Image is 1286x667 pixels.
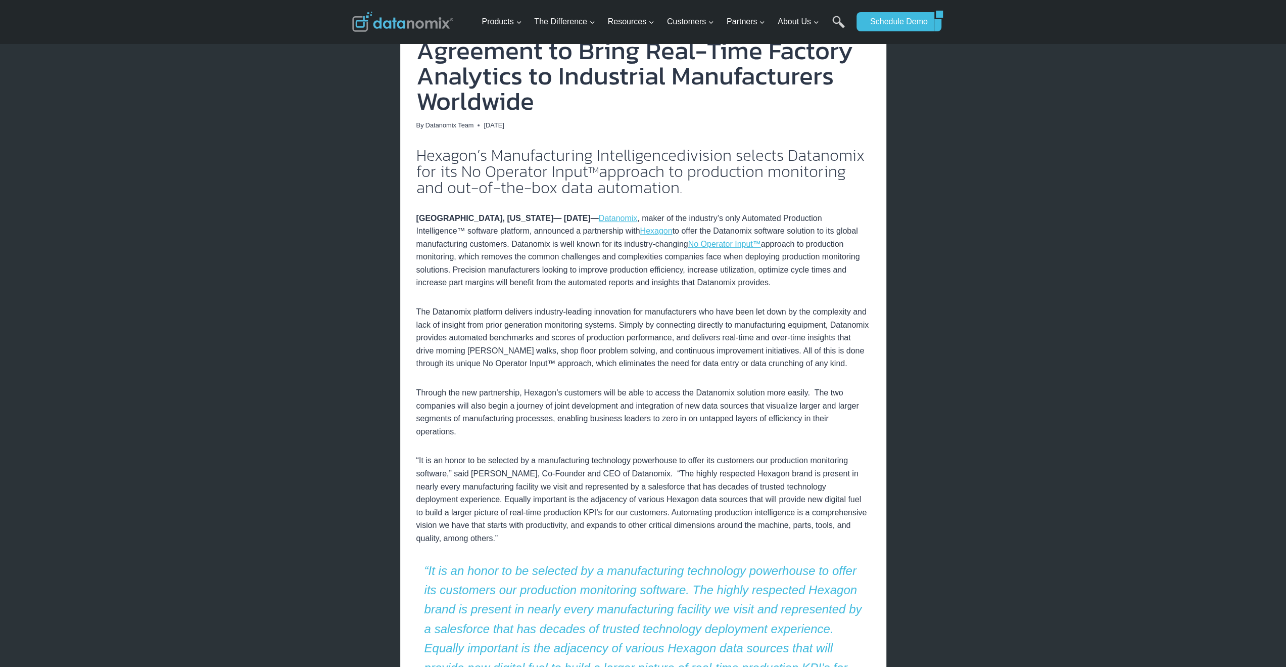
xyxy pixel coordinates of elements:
span: Resources [608,15,654,28]
p: , maker of the industry’s only Automated Production Intelligence™ software platform, announced a ... [416,212,870,290]
a: Search [832,16,845,38]
a: Schedule Demo [856,12,934,31]
a: Datanomix [599,214,637,223]
span: Products [482,15,521,28]
strong: — [416,214,599,223]
a: Hexagon [640,227,672,235]
h2: division selects Datanomix for its No Operator Input approach to production monitoring and out-of... [416,147,870,196]
span: By [416,120,424,130]
a: No Operator Input™ [688,240,761,248]
p: The Datanomix platform delivers industry-leading innovation for manufacturers who have been let d... [416,305,870,370]
a: Datanomix Team [425,121,474,129]
a: Hexagon’s Manufacturing Intelligence [416,143,677,167]
span: Partners [727,15,765,28]
p: “It is an honor to be selected by a manufacturing technology powerhouse to offer its customers ou... [416,454,870,545]
sup: TM [588,164,599,176]
span: The Difference [534,15,595,28]
strong: [GEOGRAPHIC_DATA], [US_STATE]— [DATE] [416,214,591,223]
time: [DATE] [484,120,504,130]
nav: Primary Navigation [478,6,851,38]
p: Through the new partnership, Hexagon’s customers will be able to access the Datanomix solution mo... [416,386,870,438]
h1: Datanomix and Hexagon Announce Agreement to Bring Real-Time Factory Analytics to Industrial Manuf... [416,13,870,114]
span: Customers [667,15,714,28]
span: About Us [778,15,819,28]
img: Datanomix [352,12,453,32]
